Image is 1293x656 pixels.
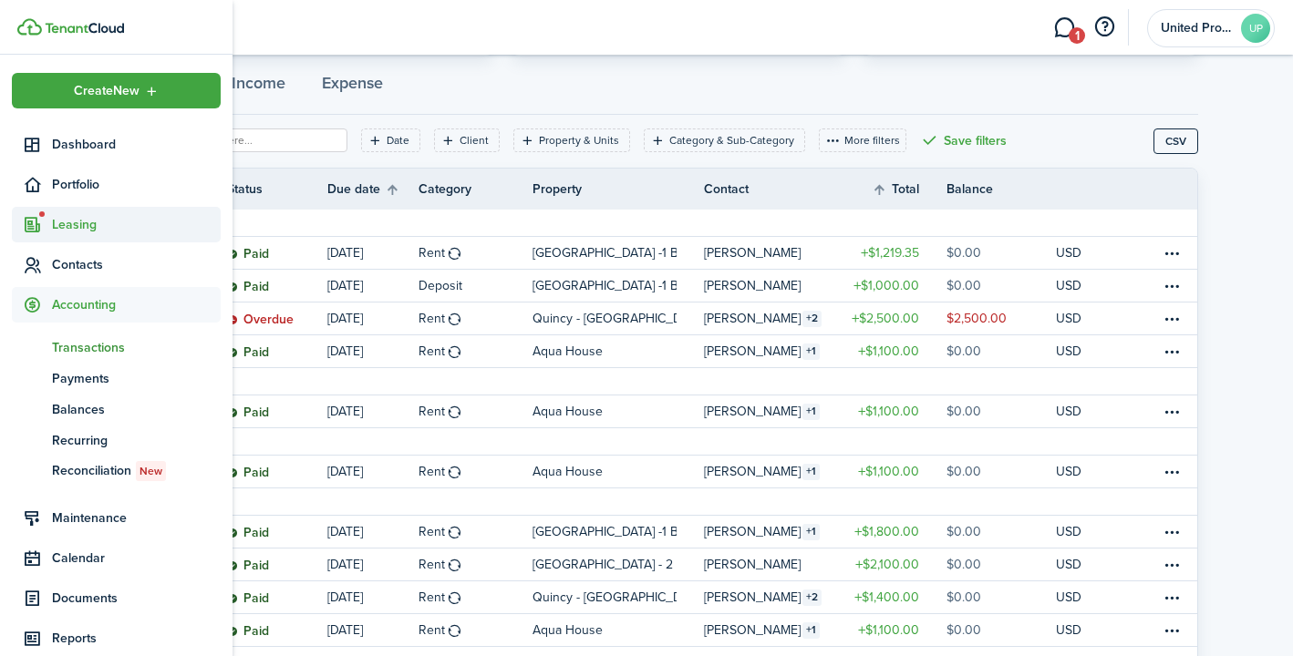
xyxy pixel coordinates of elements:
[419,456,533,487] a: Rent
[52,255,221,274] span: Contacts
[1056,548,1106,580] a: USD
[1069,27,1085,44] span: 1
[533,335,704,367] a: Aqua House
[533,548,704,580] a: [GEOGRAPHIC_DATA] - 2 Br
[533,270,704,302] a: [GEOGRAPHIC_DATA] -1 Br
[419,270,533,302] a: Deposit
[12,363,221,394] a: Payments
[513,128,630,152] filter-tag: Open filter
[327,588,363,607] p: [DATE]
[1056,270,1106,302] a: USD
[946,516,1056,548] a: $0.00
[854,588,919,607] table-amount-title: $1,400.00
[327,456,419,487] a: [DATE]
[872,179,946,200] th: Sort
[227,591,269,606] status: Paid
[837,302,946,334] a: $2,500.00
[946,620,981,640] table-amount-description: $0.00
[304,60,401,115] button: Expense
[227,335,327,367] a: Paid
[533,581,704,613] a: Quincy - [GEOGRAPHIC_DATA] (Condo)
[52,629,221,648] span: Reports
[533,588,677,607] p: Quincy - [GEOGRAPHIC_DATA] (Condo)
[52,461,221,481] span: Reconciliation
[52,369,221,388] span: Payments
[858,462,919,481] table-amount-title: $1,100.00
[227,405,269,420] status: Paid
[1056,456,1106,487] a: USD
[327,620,363,640] p: [DATE]
[704,335,837,367] a: [PERSON_NAME]1
[327,309,363,328] p: [DATE]
[52,431,221,450] span: Recurring
[1056,620,1081,640] p: USD
[946,402,981,421] table-amount-description: $0.00
[227,516,327,548] a: Paid
[1056,302,1106,334] a: USD
[227,614,327,646] a: Paid
[419,462,445,481] table-info-title: Rent
[1056,516,1106,548] a: USD
[704,456,837,487] a: [PERSON_NAME]1
[855,555,919,574] table-amount-title: $2,100.00
[327,522,363,541] p: [DATE]
[533,402,603,421] p: Aqua House
[12,73,221,108] button: Open menu
[704,462,801,481] table-info-title: [PERSON_NAME]
[213,60,304,115] button: Income
[946,588,981,607] table-amount-description: $0.00
[669,132,794,149] filter-tag-label: Category & Sub-Category
[704,581,837,613] a: [PERSON_NAME]2
[1056,522,1081,541] p: USD
[227,624,269,639] status: Paid
[704,558,801,572] table-profile-info-text: [PERSON_NAME]
[1047,5,1081,51] a: Messaging
[181,132,341,149] input: Search here...
[533,179,704,199] th: Property
[946,270,1056,302] a: $0.00
[419,555,445,574] table-info-title: Rent
[704,279,801,293] table-profile-info-text: [PERSON_NAME]
[704,402,801,421] table-info-title: [PERSON_NAME]
[946,462,981,481] table-amount-description: $0.00
[387,132,409,149] filter-tag-label: Date
[419,620,445,640] table-info-title: Rent
[52,508,221,528] span: Maintenance
[419,342,445,361] table-info-title: Rent
[327,581,419,613] a: [DATE]
[533,456,704,487] a: Aqua House
[704,270,837,302] a: [PERSON_NAME]
[1153,128,1198,154] button: CSV
[1056,335,1106,367] a: USD
[419,237,533,269] a: Rent
[704,588,801,607] table-info-title: [PERSON_NAME]
[704,302,837,334] a: [PERSON_NAME]2
[1056,581,1106,613] a: USD
[837,614,946,646] a: $1,100.00
[1241,14,1270,43] avatar-text: UP
[227,581,327,613] a: Paid
[227,456,327,487] a: Paid
[419,588,445,607] table-info-title: Rent
[802,622,820,639] table-counter: 1
[17,18,42,36] img: TenantCloud
[419,335,533,367] a: Rent
[533,342,603,361] p: Aqua House
[12,620,221,656] a: Reports
[52,400,221,419] span: Balances
[704,522,801,541] table-info-title: [PERSON_NAME]
[419,179,533,199] th: Category
[704,548,837,580] a: [PERSON_NAME]
[52,338,221,357] span: Transactions
[802,589,822,606] table-counter: 2
[419,243,445,262] table-info-title: Rent
[533,243,677,262] p: [GEOGRAPHIC_DATA] -1 Br
[704,309,801,328] table-info-title: [PERSON_NAME]
[946,237,1056,269] a: $0.00
[704,614,837,646] a: [PERSON_NAME]1
[946,276,981,295] table-amount-description: $0.00
[533,462,603,481] p: Aqua House
[837,335,946,367] a: $1,100.00
[419,302,533,334] a: Rent
[361,128,420,152] filter-tag: Open filter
